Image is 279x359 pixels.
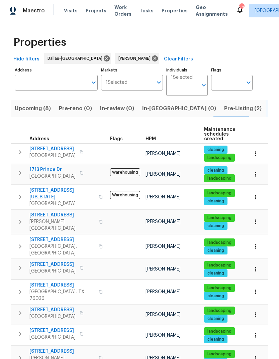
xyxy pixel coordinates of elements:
[205,168,227,173] span: cleaning
[205,271,227,276] span: cleaning
[224,104,262,113] span: Pre-Listing (2)
[101,68,163,72] label: Markets
[146,195,181,199] span: [PERSON_NAME]
[29,146,76,152] span: [STREET_ADDRESS]
[29,166,76,173] span: 1713 Prince Dr
[89,78,98,87] button: Open
[205,285,234,291] span: landscaping
[205,308,234,314] span: landscaping
[29,137,49,141] span: Address
[205,351,234,357] span: landscaping
[154,78,164,87] button: Open
[29,313,76,320] span: [GEOGRAPHIC_DATA]
[29,307,76,313] span: [STREET_ADDRESS]
[11,53,42,65] button: Hide filters
[15,104,51,113] span: Upcoming (8)
[100,104,134,113] span: In-review (0)
[110,168,140,176] span: Warehousing
[29,268,76,275] span: [GEOGRAPHIC_DATA]
[205,248,227,253] span: cleaning
[15,68,98,72] label: Address
[29,261,76,268] span: [STREET_ADDRESS]
[171,75,193,80] span: 1 Selected
[205,215,234,221] span: landscaping
[161,53,196,65] button: Clear Filters
[205,329,234,334] span: landscaping
[204,127,236,141] span: Maintenance schedules created
[205,262,234,268] span: landscaping
[211,68,253,72] label: Flags
[29,187,95,200] span: [STREET_ADDRESS][US_STATE]
[110,191,140,199] span: Warehousing
[205,316,227,322] span: cleaning
[29,152,76,159] span: [GEOGRAPHIC_DATA]
[29,218,95,232] span: [PERSON_NAME][GEOGRAPHIC_DATA]
[23,7,45,14] span: Maestro
[29,327,76,334] span: [STREET_ADDRESS]
[146,244,181,249] span: [PERSON_NAME]
[29,282,95,289] span: [STREET_ADDRESS]
[44,53,111,64] div: Dallas-[GEOGRAPHIC_DATA]
[146,333,181,338] span: [PERSON_NAME]
[118,55,153,62] span: [PERSON_NAME]
[164,55,193,63] span: Clear Filters
[205,337,227,342] span: cleaning
[29,212,95,218] span: [STREET_ADDRESS]
[86,7,106,14] span: Projects
[166,68,208,72] label: Individuals
[196,4,228,17] span: Geo Assignments
[146,312,181,317] span: [PERSON_NAME]
[29,289,95,302] span: [GEOGRAPHIC_DATA], TX 76036
[162,7,188,14] span: Properties
[205,190,234,196] span: landscaping
[139,8,154,13] span: Tasks
[244,78,253,87] button: Open
[13,39,66,46] span: Properties
[146,151,181,156] span: [PERSON_NAME]
[146,267,181,272] span: [PERSON_NAME]
[115,53,159,64] div: [PERSON_NAME]
[110,137,123,141] span: Flags
[29,173,76,180] span: [GEOGRAPHIC_DATA]
[146,172,181,177] span: [PERSON_NAME]
[146,219,181,224] span: [PERSON_NAME]
[29,348,95,355] span: [STREET_ADDRESS]
[239,4,244,11] div: 54
[29,243,95,256] span: [GEOGRAPHIC_DATA], [GEOGRAPHIC_DATA]
[29,236,95,243] span: [STREET_ADDRESS]
[48,55,105,62] span: Dallas-[GEOGRAPHIC_DATA]
[59,104,92,113] span: Pre-reno (0)
[64,7,78,14] span: Visits
[199,80,208,90] button: Open
[205,293,227,299] span: cleaning
[146,137,156,141] span: HPM
[142,104,216,113] span: In-[GEOGRAPHIC_DATA] (0)
[106,80,127,85] span: 1 Selected
[146,290,181,294] span: [PERSON_NAME]
[205,176,234,181] span: landscaping
[205,147,227,153] span: cleaning
[29,200,95,207] span: [GEOGRAPHIC_DATA]
[205,198,227,204] span: cleaning
[114,4,131,17] span: Work Orders
[205,155,234,161] span: landscaping
[205,240,234,245] span: landscaping
[13,55,39,63] span: Hide filters
[29,334,76,341] span: [GEOGRAPHIC_DATA]
[205,223,227,229] span: cleaning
